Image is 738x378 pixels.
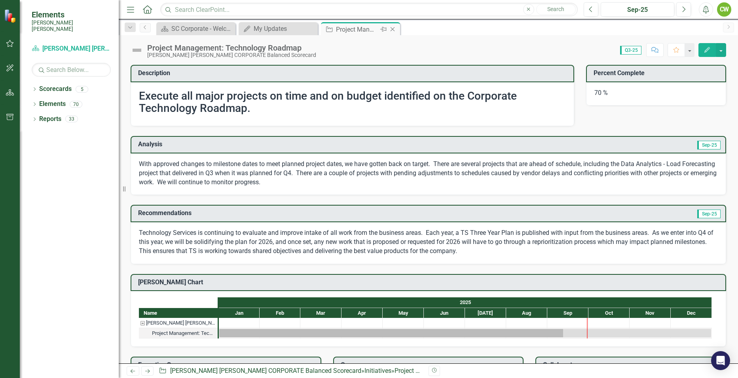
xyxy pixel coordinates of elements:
a: Scorecards [39,85,72,94]
div: Feb [260,308,300,318]
a: [PERSON_NAME] [PERSON_NAME] CORPORATE Balanced Scorecard [32,44,111,53]
div: Task: Start date: 2025-01-01 End date: 2025-12-31 [219,329,711,337]
div: Task: Start date: 2025-01-01 End date: 2025-12-31 [139,328,218,338]
div: Jan [219,308,260,318]
div: 5 [76,86,88,93]
p: With approved changes to milestone dates to meet planned project dates, we have gotten back on ta... [139,160,718,187]
p: Technology Services is continuing to evaluate and improve intake of all work from the business ar... [139,229,718,256]
div: Santee Cooper CORPORATE Balanced Scorecard [139,318,218,328]
span: Q3-25 [620,46,641,55]
div: Project Management: Technology Roadmap [152,328,215,338]
div: Aug [506,308,547,318]
button: CW [717,2,731,17]
div: » » [159,367,422,376]
a: [PERSON_NAME] [PERSON_NAME] CORPORATE Balanced Scorecard [170,367,361,374]
input: Search Below... [32,63,111,77]
span: Elements [32,10,111,19]
div: Sep-25 [603,5,672,15]
h3: [PERSON_NAME] Chart [138,279,721,286]
div: May [383,308,424,318]
div: Project Management: Technology Roadmap [395,367,517,374]
div: [PERSON_NAME] [PERSON_NAME] CORPORATE Balanced Scorecard [146,318,215,328]
div: Project Management: Technology Roadmap [139,328,218,338]
div: Apr [341,308,383,318]
h2: Execute all major projects on time and on budget identified on the Corporate Technology Roadmap. [139,90,566,115]
h3: Collaborators [543,361,721,369]
div: SC Corporate - Welcome to ClearPoint [171,24,233,34]
div: My Updates [254,24,316,34]
div: Name [139,308,218,318]
button: Search [536,4,576,15]
span: Search [547,6,564,12]
div: Nov [630,308,671,318]
h3: Recommendations [138,210,540,217]
input: Search ClearPoint... [160,3,577,17]
a: Initiatives [364,367,391,374]
img: ClearPoint Strategy [4,9,18,23]
div: Project Management: Technology Roadmap [147,43,316,52]
div: Sep [547,308,588,318]
img: Not Defined [131,44,143,57]
div: [PERSON_NAME] [PERSON_NAME] CORPORATE Balanced Scorecard [147,52,316,58]
span: Sep-25 [697,141,721,149]
div: Open Intercom Messenger [711,351,730,370]
div: 70 % [586,82,726,106]
div: 33 [65,116,78,123]
div: Jul [465,308,506,318]
h3: Description [138,70,569,77]
h3: Owner [341,361,519,369]
div: 2025 [219,297,712,308]
div: Jun [424,308,465,318]
h3: Percent Complete [594,70,721,77]
button: Sep-25 [601,2,675,17]
a: Elements [39,100,66,109]
div: Dec [671,308,712,318]
small: [PERSON_NAME] [PERSON_NAME] [32,19,111,32]
a: My Updates [241,24,316,34]
h3: Analysis [138,141,430,148]
h3: Executive Sponsor [138,361,317,369]
div: 70 [70,101,82,108]
div: Project Management: Technology Roadmap [336,25,378,34]
span: Sep-25 [697,210,721,218]
div: Task: Santee Cooper CORPORATE Balanced Scorecard Start date: 2025-01-01 End date: 2025-01-02 [139,318,218,328]
a: SC Corporate - Welcome to ClearPoint [158,24,233,34]
a: Reports [39,115,61,124]
div: Mar [300,308,341,318]
div: Oct [588,308,630,318]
